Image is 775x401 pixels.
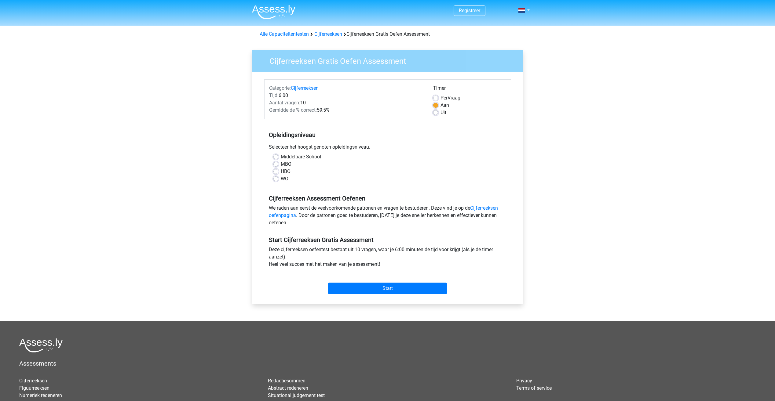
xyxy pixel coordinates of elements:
div: 59,5% [265,107,429,114]
img: Assessly [252,5,295,19]
a: Registreer [459,8,480,13]
a: Cijferreeksen [291,85,319,91]
h5: Assessments [19,360,756,367]
h5: Opleidingsniveau [269,129,506,141]
span: Aantal vragen: [269,100,300,106]
div: 6:00 [265,92,429,99]
label: Uit [441,109,446,116]
label: Middelbare School [281,153,321,161]
div: Selecteer het hoogst genoten opleidingsniveau. [264,143,511,153]
a: Situational judgement test [268,392,325,398]
a: Numeriek redeneren [19,392,62,398]
div: We raden aan eerst de veelvoorkomende patronen en vragen te bestuderen. Deze vind je op de . Door... [264,204,511,229]
a: Figuurreeksen [19,385,49,391]
h5: Start Cijferreeksen Gratis Assessment [269,236,506,244]
a: Alle Capaciteitentesten [260,31,309,37]
label: WO [281,175,288,182]
span: Tijd: [269,92,279,98]
a: Privacy [516,378,532,384]
a: Terms of service [516,385,552,391]
div: Cijferreeksen Gratis Oefen Assessment [257,31,518,38]
h5: Cijferreeksen Assessment Oefenen [269,195,506,202]
span: Per [441,95,448,101]
input: Start [328,283,447,294]
a: Cijferreeksen [19,378,47,384]
label: HBO [281,168,291,175]
a: Abstract redeneren [268,385,308,391]
label: Vraag [441,94,460,102]
a: Redactiesommen [268,378,305,384]
div: 10 [265,99,429,107]
span: Gemiddelde % correct: [269,107,317,113]
span: Categorie: [269,85,291,91]
div: Deze cijferreeksen oefentest bestaat uit 10 vragen, waar je 6:00 minuten de tijd voor krijgt (als... [264,246,511,270]
a: Cijferreeksen [314,31,342,37]
img: Assessly logo [19,338,63,352]
label: Aan [441,102,449,109]
label: MBO [281,161,291,168]
h3: Cijferreeksen Gratis Oefen Assessment [262,54,518,66]
div: Timer [433,85,506,94]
